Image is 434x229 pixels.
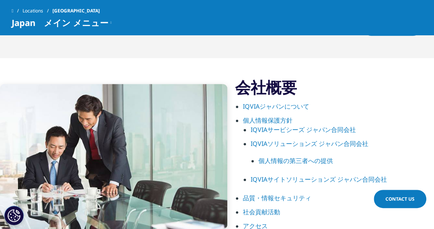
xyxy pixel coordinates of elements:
span: [GEOGRAPHIC_DATA] [52,4,100,18]
a: Locations [23,4,52,18]
a: 品質・情報セキュリティ [243,194,311,202]
a: IQVIAジャパンについて [243,102,309,111]
a: Contact Us [374,190,426,208]
a: IQVIAソリューションズ ジャパン合同会社 [251,139,368,148]
button: Cookie 設定 [4,206,24,225]
span: Japan メイン メニュー [12,18,108,27]
a: IQVIAサイトソリューションズ ジャパン合同会社 [251,175,387,184]
a: 個人情報保護方針 [243,116,293,125]
a: 個人情報の第三者への提供 [258,156,333,165]
h3: 会社概要 [235,78,422,97]
a: IQVIAサービシーズ ジャパン合同会社 [251,125,356,134]
span: Contact Us [385,196,415,202]
a: 社会貢献活動 [243,208,280,216]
